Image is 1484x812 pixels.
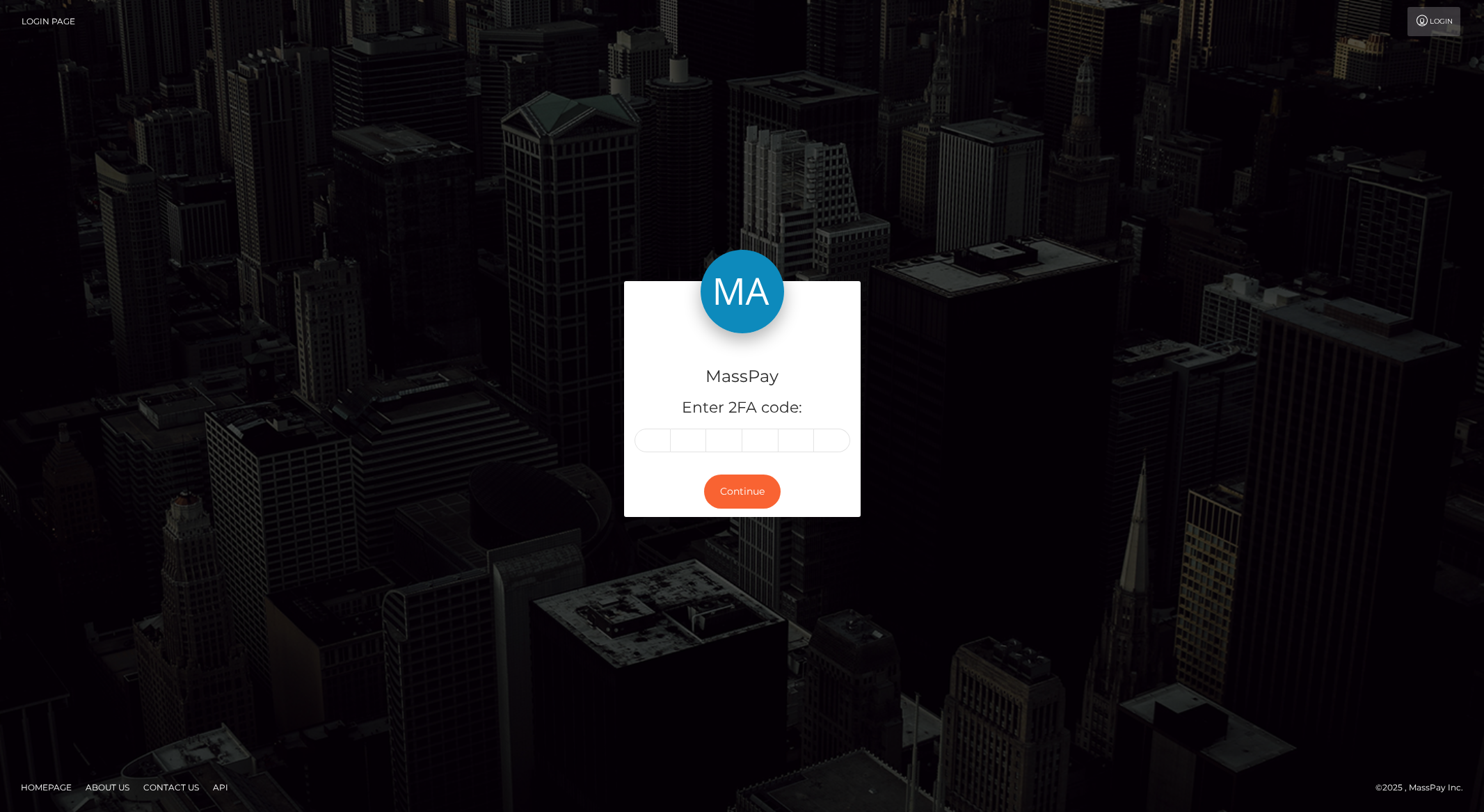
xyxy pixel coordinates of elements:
[15,777,77,798] a: Homepage
[80,777,135,798] a: About Us
[207,777,234,798] a: API
[704,475,781,509] button: Continue
[701,250,784,333] img: MassPay
[1375,780,1474,795] div: © 2025 , MassPay Inc.
[635,397,850,419] h5: Enter 2FA code:
[1407,7,1460,36] a: Login
[635,365,850,389] h4: MassPay
[22,7,75,36] a: Login Page
[138,777,205,798] a: Contact Us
